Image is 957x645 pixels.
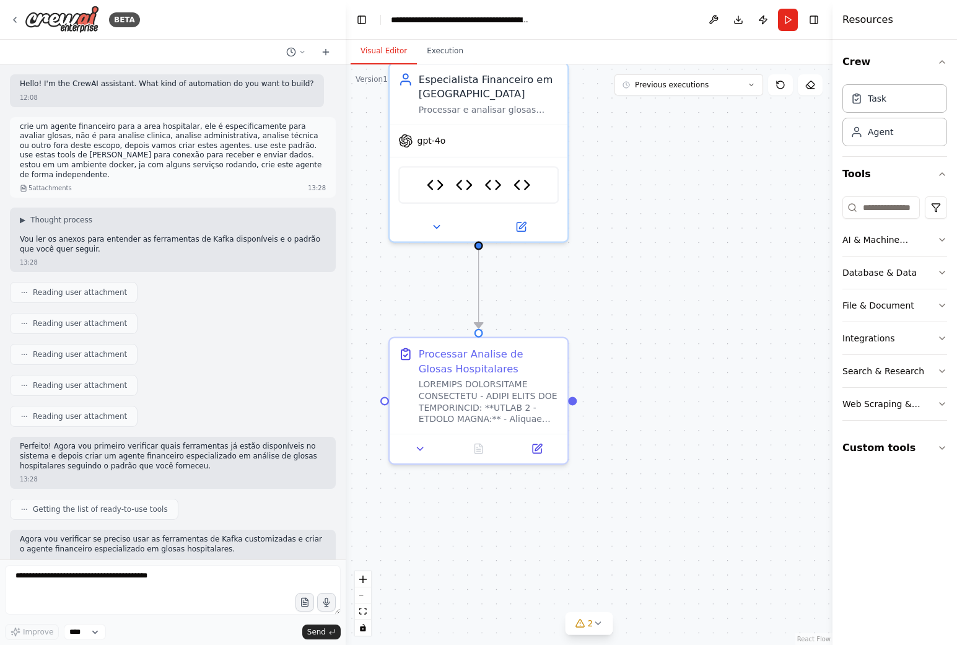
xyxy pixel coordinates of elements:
p: Perfeito! Agora vou primeiro verificar quais ferramentas já estão disponíveis no sistema e depois... [20,442,326,471]
button: Open in side panel [512,440,562,457]
span: Reading user attachment [33,411,127,421]
span: Previous executions [635,80,709,90]
img: Kafka Consumer Tool [455,177,473,194]
button: Visual Editor [351,38,417,64]
div: Web Scraping & Browsing [842,398,937,410]
div: Tools [842,191,947,431]
div: Version 1 [356,74,388,84]
div: React Flow controls [355,571,371,636]
button: Custom tools [842,431,947,465]
span: Reading user attachment [33,349,127,359]
p: Vou ler os anexos para entender as ferramentas de Kafka disponíveis e o padrão que você quer seguir. [20,235,326,254]
button: Web Scraping & Browsing [842,388,947,420]
img: TUSS CBHPM Database Tool [513,177,531,194]
img: Kafka Health Check Tool [427,177,444,194]
h4: Resources [842,12,893,27]
g: Edge from 61985a56-6b62-4b51-abbf-d62b932f9c5e to 84a1137f-d845-474b-befa-f019ff02f7d8 [471,248,486,328]
div: Agent [868,126,893,138]
span: Reading user attachment [33,380,127,390]
img: Logo [25,6,99,33]
button: Start a new chat [316,45,336,59]
p: crie um agente financeiro para a area hospitalar, ele é especificamente para avaliar glosas, não ... [20,122,326,180]
button: 2 [566,612,613,635]
button: Hide right sidebar [805,11,823,29]
button: toggle interactivity [355,620,371,636]
div: 13:28 [20,475,38,484]
button: Crew [842,45,947,79]
a: React Flow attribution [797,636,831,643]
p: Hello! I'm the CrewAI assistant. What kind of automation do you want to build? [20,79,314,89]
div: Crew [842,79,947,156]
div: 13:28 [20,558,38,567]
div: AI & Machine Learning [842,234,937,246]
button: Click to speak your automation idea [317,593,336,612]
div: 12:08 [20,93,38,102]
span: Improve [23,627,53,637]
span: Getting the list of ready-to-use tools [33,504,168,514]
button: Switch to previous chat [281,45,311,59]
span: 5 attachment s [28,183,72,193]
span: Reading user attachment [33,318,127,328]
button: AI & Machine Learning [842,224,947,256]
p: Agora vou verificar se preciso usar as ferramentas de Kafka customizadas e criar o agente finance... [20,535,326,554]
button: zoom out [355,587,371,603]
button: zoom in [355,571,371,587]
span: Reading user attachment [33,287,127,297]
button: Database & Data [842,257,947,289]
div: Especialista Financeiro em [GEOGRAPHIC_DATA] [419,72,559,102]
div: Task [868,92,886,105]
div: Processar Analise de Glosas Hospitalares [419,347,559,376]
button: Improve [5,624,59,640]
button: Previous executions [614,74,763,95]
button: No output available [448,440,509,457]
button: Search & Research [842,355,947,387]
div: Processar e analisar glosas hospitalares consumidas via Kafka, aplicando regras financeiras TUSS/... [419,104,559,116]
button: Integrations [842,322,947,354]
button: Tools [842,157,947,191]
div: Search & Research [842,365,924,377]
div: File & Document [842,299,914,312]
div: BETA [109,12,140,27]
div: LOREMIPS DOLORSITAME CONSECTETU - ADIPI ELITS DOE TEMPORINCID: **UTLAB 2 - ETDOLO MAGNA:** - Aliq... [419,379,559,425]
button: fit view [355,603,371,620]
div: Integrations [842,332,894,344]
button: Execution [417,38,473,64]
span: Send [307,627,326,637]
button: Send [302,625,341,639]
button: Hide left sidebar [353,11,370,29]
div: Especialista Financeiro em [GEOGRAPHIC_DATA]Processar e analisar glosas hospitalares consumidas v... [388,62,569,243]
button: File & Document [842,289,947,322]
span: ▶ [20,215,25,225]
button: ▶Thought process [20,215,92,225]
img: Kafka Producer Tool [484,177,502,194]
button: Upload files [295,593,314,612]
div: Processar Analise de Glosas HospitalaresLOREMIPS DOLORSITAME CONSECTETU - ADIPI ELITS DOE TEMPORI... [388,337,569,465]
span: gpt-4o [417,135,446,147]
button: Open in side panel [480,218,562,235]
span: 2 [588,617,593,630]
div: 13:28 [308,183,326,193]
nav: breadcrumb [391,14,530,26]
div: Database & Data [842,266,917,279]
div: 13:28 [20,258,38,267]
span: Thought process [30,215,92,225]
